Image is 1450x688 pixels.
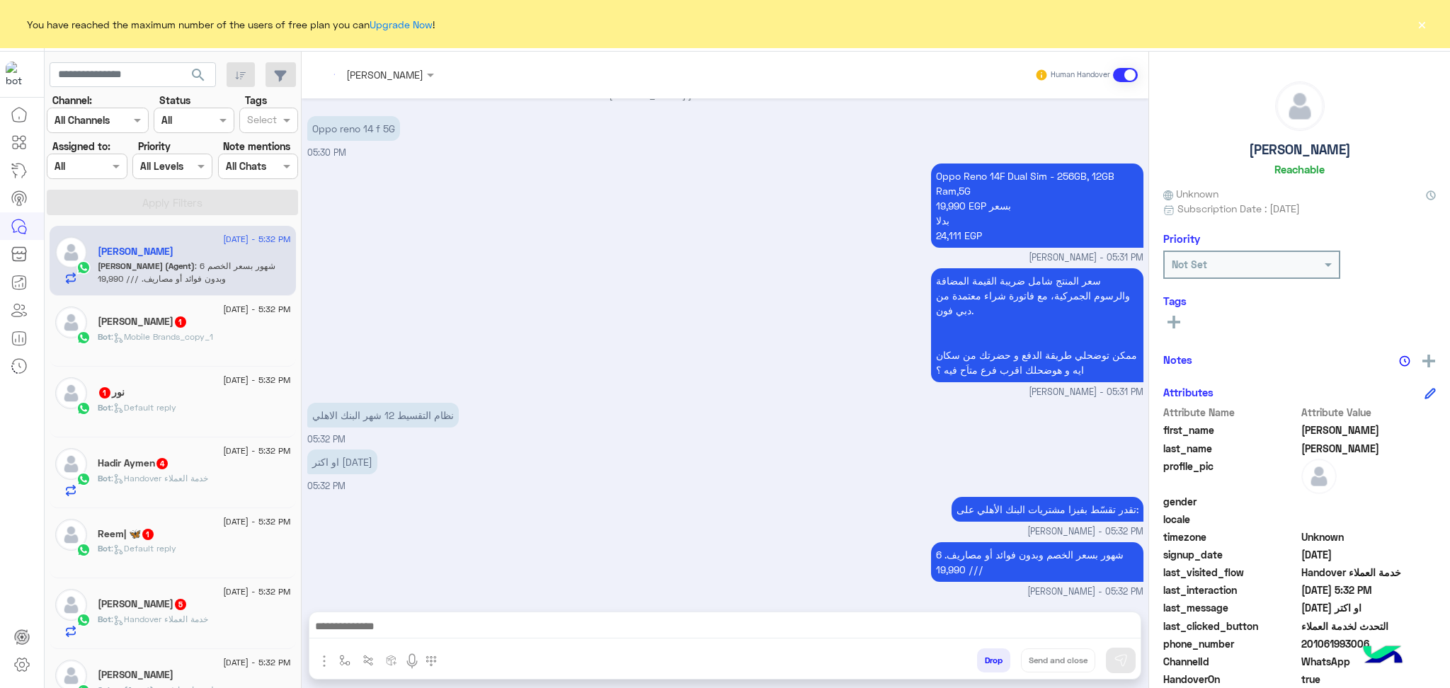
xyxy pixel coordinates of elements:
span: [DATE] - 5:32 PM [223,303,290,316]
h5: Nadeen [98,669,173,681]
p: 24/8/2025, 5:32 PM [307,449,377,474]
img: defaultAdmin.png [1276,82,1324,130]
span: timezone [1163,529,1298,544]
p: 24/8/2025, 5:30 PM [307,116,400,141]
span: last_message [1163,600,1298,615]
h6: Notes [1163,353,1192,366]
span: Bot [98,543,111,554]
span: 05:32 PM [307,481,346,491]
span: Bot [98,473,111,483]
span: gender [1163,494,1298,509]
h6: Priority [1163,232,1200,245]
span: : Default reply [111,543,176,554]
span: 4 [156,458,168,469]
img: defaultAdmin.png [55,377,87,409]
span: Abd Al Rahman [1301,441,1437,456]
span: 5 [175,599,186,610]
span: 2 [1301,654,1437,669]
img: send message [1114,653,1128,667]
img: create order [386,655,397,666]
span: [DATE] - 5:32 PM [223,656,290,669]
label: Channel: [52,93,92,108]
button: Send and close [1021,648,1095,672]
span: signup_date [1163,547,1298,562]
span: Bot [98,614,111,624]
span: true [1301,672,1437,687]
p: 24/8/2025, 5:32 PM [952,497,1143,522]
h6: Attributes [1163,386,1214,399]
span: 05:32 PM [307,434,346,445]
span: 1 [99,387,110,399]
span: Attribute Name [1163,405,1298,420]
h5: Aya Salah [98,316,188,328]
img: add [1422,355,1435,367]
span: Bot [98,331,111,342]
img: Trigger scenario [362,655,374,666]
img: defaultAdmin.png [55,448,87,480]
span: last_visited_flow [1163,565,1298,580]
span: 2025-08-23T20:25:44.725Z [1301,547,1437,562]
span: [PERSON_NAME] - 05:31 PM [1029,386,1143,399]
h5: Sara Abd Al Rahman [98,246,173,258]
span: locale [1163,512,1298,527]
span: 2025-08-24T14:32:59.652Z [1301,583,1437,597]
span: [DATE] - 5:32 PM [223,233,290,246]
span: : Handover خدمة العملاء [111,473,208,483]
span: Attribute Value [1301,405,1437,420]
span: Sara [1301,423,1437,437]
img: defaultAdmin.png [55,236,87,268]
span: last_name [1163,441,1298,456]
button: create order [380,648,404,672]
img: defaultAdmin.png [55,589,87,621]
button: Apply Filters [47,190,298,215]
div: Select [245,112,277,130]
span: search [190,67,207,84]
h5: Reem| 🦋 [98,528,155,540]
span: Subscription Date : [DATE] [1177,201,1300,216]
h6: Tags [1163,294,1436,307]
span: او اكتر من 12 شهر [1301,600,1437,615]
button: select flow [333,648,357,672]
label: Priority [138,139,171,154]
span: : Handover خدمة العملاء [111,614,208,624]
span: [PERSON_NAME] (Agent) [98,260,195,271]
p: 24/8/2025, 5:32 PM [307,403,459,428]
span: 05:30 PM [307,147,346,158]
img: defaultAdmin.png [55,306,87,338]
img: hulul-logo.png [1358,631,1408,681]
img: send voice note [404,653,421,670]
span: profile_pic [1163,459,1298,491]
h5: [PERSON_NAME] [1249,142,1351,158]
img: make a call [426,655,437,667]
span: [DATE] - 5:32 PM [223,585,290,598]
img: WhatsApp [76,401,91,415]
label: Status [159,93,190,108]
p: 24/8/2025, 5:32 PM [931,542,1143,582]
span: [PERSON_NAME] - 05:32 PM [1027,525,1143,539]
img: WhatsApp [76,472,91,486]
span: [DATE] - 5:32 PM [223,445,290,457]
span: first_name [1163,423,1298,437]
span: HandoverOn [1163,672,1298,687]
img: notes [1399,355,1410,367]
span: phone_number [1163,636,1298,651]
button: search [181,62,216,93]
span: Unknown [1301,529,1437,544]
button: × [1415,17,1429,31]
button: Drop [977,648,1010,672]
label: Note mentions [223,139,290,154]
img: WhatsApp [76,543,91,557]
img: defaultAdmin.png [1301,459,1337,494]
span: : Default reply [111,402,176,413]
span: [DATE] - 5:32 PM [223,374,290,386]
span: null [1301,494,1437,509]
label: Tags [245,93,267,108]
h5: Eman Ayman [98,598,188,610]
img: defaultAdmin.png [55,519,87,551]
button: Trigger scenario [357,648,380,672]
span: You have reached the maximum number of the users of free plan you can ! [27,17,435,32]
label: Assigned to: [52,139,110,154]
span: 1 [142,529,154,540]
span: ChannelId [1163,654,1298,669]
span: last_interaction [1163,583,1298,597]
